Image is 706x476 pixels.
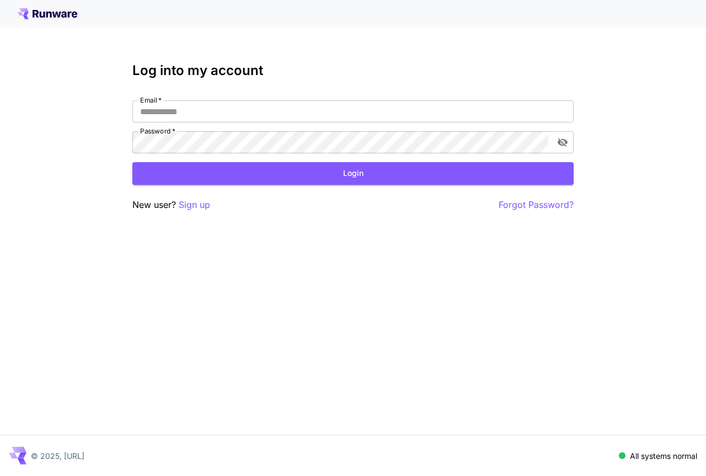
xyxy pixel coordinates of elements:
[140,126,175,136] label: Password
[179,198,210,212] button: Sign up
[132,162,574,185] button: Login
[553,132,573,152] button: toggle password visibility
[499,198,574,212] button: Forgot Password?
[630,450,697,462] p: All systems normal
[140,95,162,105] label: Email
[31,450,84,462] p: © 2025, [URL]
[132,63,574,78] h3: Log into my account
[132,198,210,212] p: New user?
